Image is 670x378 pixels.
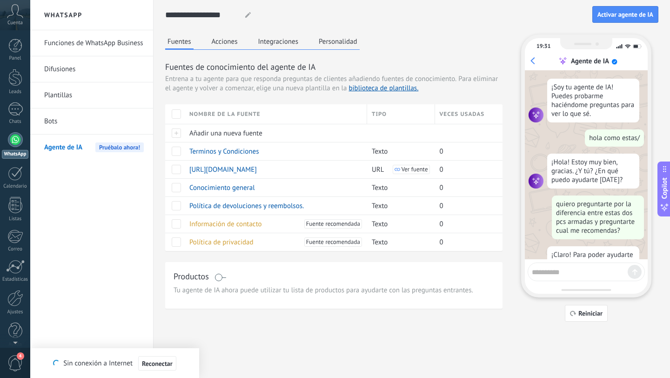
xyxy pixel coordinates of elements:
[256,34,301,48] button: Integraciones
[547,246,639,352] div: ¡Claro! Para poder ayudarte mejor, ¿podrías decirme cuáles son las dos PCs armadas que estás cons...
[435,179,496,196] div: 0
[2,309,29,315] div: Ajustes
[578,310,603,317] span: Reiniciar
[372,202,388,210] span: Texto
[2,216,29,222] div: Listas
[367,179,430,196] div: Texto
[185,233,362,251] div: Política de privacidad
[547,79,639,122] div: ¡Soy tu agente de IA! Puedes probarme haciéndome preguntas para ver lo que sé.
[44,82,144,108] a: Plantillas
[2,119,29,125] div: Chats
[435,233,496,251] div: 0
[435,197,496,215] div: 0
[53,356,176,371] div: Sin conexión a Internet
[440,183,443,192] span: 0
[44,135,144,161] a: Agente de IAPruébalo ahora!
[185,104,367,124] div: Nombre de la fuente
[306,219,360,229] span: Fuente recomendada
[306,237,360,247] span: Fuente recomendada
[165,74,498,93] span: Para eliminar el agente y volver a comenzar, elige una nueva plantilla en la
[185,142,362,160] div: Terminos y Condiciones
[592,6,658,23] button: Activar agente de IA
[138,356,176,371] button: Reconectar
[435,142,496,160] div: 0
[189,165,257,174] span: [URL][DOMAIN_NAME]
[185,215,362,233] div: Información de contacto
[440,165,443,174] span: 0
[585,129,644,147] div: hola como estas/
[189,202,304,210] span: Política de devoluciones y reembolsos.
[2,89,29,95] div: Leads
[30,135,153,160] li: Agente de IA
[7,20,23,26] span: Cuenta
[372,165,384,174] span: URL
[44,135,82,161] span: Agente de IA
[565,305,608,322] button: Reiniciar
[372,147,388,156] span: Texto
[209,34,240,48] button: Acciones
[536,43,550,50] div: 19:31
[372,220,388,229] span: Texto
[367,197,430,215] div: Texto
[185,179,362,196] div: Conocimiento general
[435,215,496,233] div: 0
[2,183,29,189] div: Calendario
[316,34,360,48] button: Personalidad
[174,286,494,295] span: Tu agente de IA ahora puede utilizar tu lista de productos para ayudarte con las preguntas entran...
[30,82,153,108] li: Plantillas
[367,104,435,124] div: Tipo
[547,154,639,189] div: ¡Hola! Estoy muy bien, gracias. ¿Y tú? ¿En qué puedo ayudarte [DATE]?
[529,108,543,122] img: agent icon
[44,30,144,56] a: Funciones de WhatsApp Business
[17,352,24,360] span: 4
[660,178,669,199] span: Copilot
[189,220,262,229] span: Información de contacto
[597,11,653,18] span: Activar agente de IA
[367,215,430,233] div: Texto
[367,161,430,178] div: URL
[142,360,173,367] span: Reconectar
[367,142,430,160] div: Texto
[440,147,443,156] span: 0
[165,74,456,84] span: Entrena a tu agente para que responda preguntas de clientes añadiendo fuentes de conocimiento.
[2,277,29,283] div: Estadísticas
[402,166,428,173] span: Ver fuente
[165,61,502,73] h3: Fuentes de conocimiento del agente de IA
[165,34,194,50] button: Fuentes
[185,161,362,178] div: https://quantumhardstore.com/componentes/placas-de-video/outlet21/
[372,238,388,247] span: Texto
[189,129,262,138] span: Añadir una nueva fuente
[30,56,153,82] li: Difusiones
[440,202,443,210] span: 0
[95,142,144,152] span: Pruébalo ahora!
[440,220,443,229] span: 0
[348,84,418,93] a: biblioteca de plantillas.
[44,108,144,135] a: Bots
[367,233,430,251] div: Texto
[185,197,362,215] div: Política de devoluciones y reembolsos.
[571,57,609,66] div: Agente de IA
[372,183,388,192] span: Texto
[552,196,644,239] div: quiero preguntarte por la diferencia entre estas dos pcs armadas y preguntarte cual me recomendas?
[189,147,259,156] span: Terminos y Condiciones
[174,270,209,282] h3: Productos
[529,174,543,189] img: agent icon
[2,246,29,252] div: Correo
[440,238,443,247] span: 0
[30,108,153,135] li: Bots
[435,161,496,178] div: 0
[2,55,29,61] div: Panel
[189,183,255,192] span: Conocimiento general
[189,238,254,247] span: Política de privacidad
[435,104,503,124] div: Veces usadas
[44,56,144,82] a: Difusiones
[2,150,28,159] div: WhatsApp
[30,30,153,56] li: Funciones de WhatsApp Business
